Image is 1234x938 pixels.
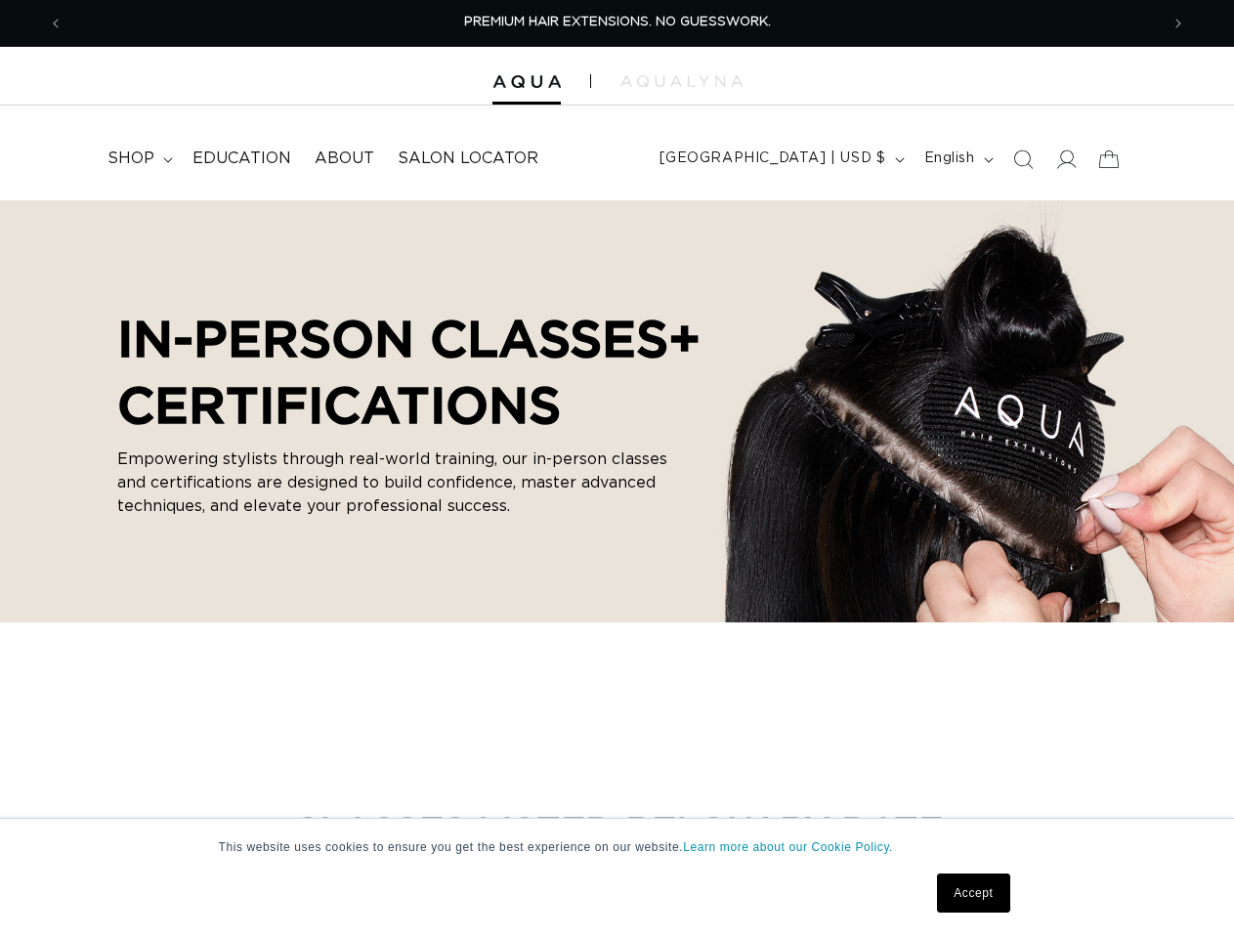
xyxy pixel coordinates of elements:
[924,149,975,169] span: English
[1001,138,1044,181] summary: Search
[683,840,893,854] a: Learn more about our Cookie Policy.
[117,448,684,518] p: Empowering stylists through real-world training, our in-person classes and certifications are des...
[620,75,743,87] img: aqualyna.com
[96,137,181,181] summary: shop
[315,149,374,169] span: About
[913,141,1001,178] button: English
[1157,5,1200,42] button: Next announcement
[660,149,886,169] span: [GEOGRAPHIC_DATA] | USD $
[492,75,561,89] img: Aqua Hair Extensions
[386,137,550,181] a: Salon Locator
[107,805,1126,853] h2: CLASSES LISTED BELOW BY DATE
[648,141,913,178] button: [GEOGRAPHIC_DATA] | USD $
[303,137,386,181] a: About
[219,838,1016,856] p: This website uses cookies to ensure you get the best experience on our website.
[937,874,1009,913] a: Accept
[107,149,154,169] span: shop
[192,149,291,169] span: Education
[117,305,782,438] p: IN-PERSON CLASSES+ CERTIFICATIONS
[398,149,538,169] span: Salon Locator
[464,16,771,28] span: PREMIUM HAIR EXTENSIONS. NO GUESSWORK.
[181,137,303,181] a: Education
[34,5,77,42] button: Previous announcement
